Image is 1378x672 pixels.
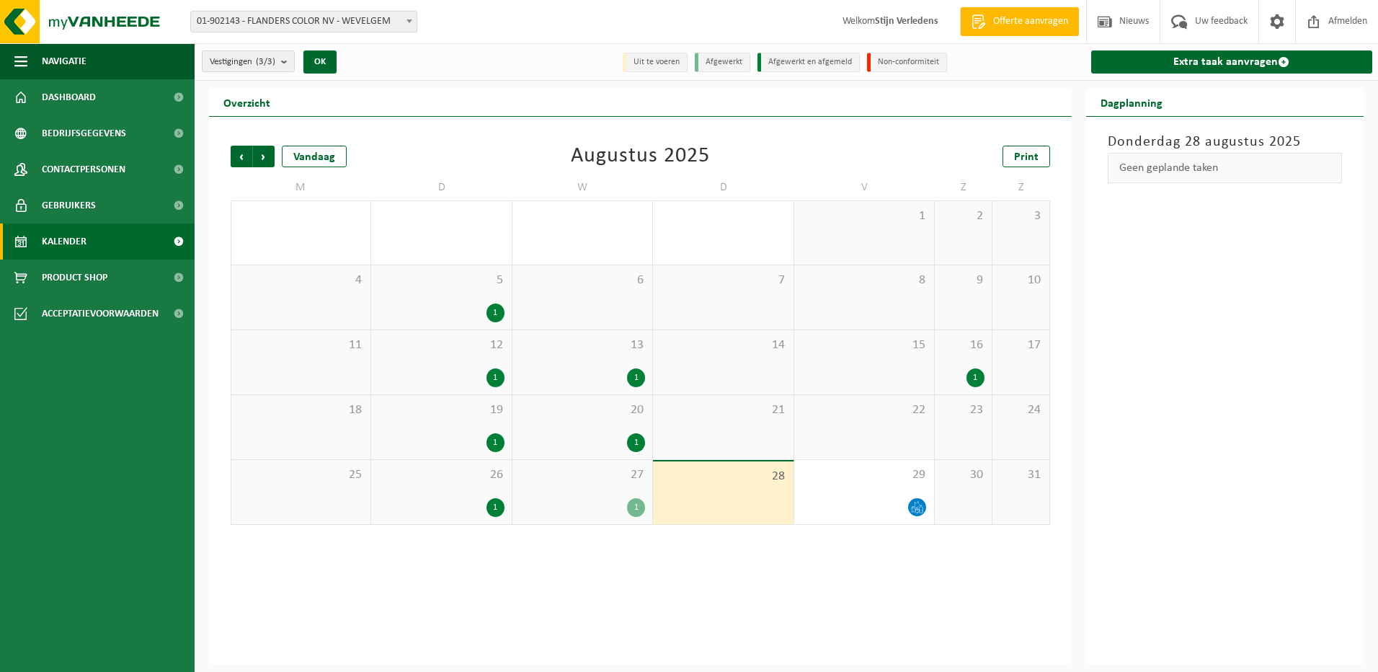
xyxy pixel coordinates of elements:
[486,368,504,387] div: 1
[942,208,984,224] span: 2
[1086,88,1177,116] h2: Dagplanning
[992,174,1050,200] td: Z
[239,337,363,353] span: 11
[42,187,96,224] span: Gebruikers
[935,174,992,200] td: Z
[875,16,938,27] strong: Stijn Verledens
[942,273,984,288] span: 9
[660,337,786,353] span: 14
[1091,50,1373,74] a: Extra taak aanvragen
[794,174,935,200] td: V
[371,174,512,200] td: D
[1000,208,1042,224] span: 3
[190,11,417,32] span: 01-902143 - FLANDERS COLOR NV - WEVELGEM
[801,273,927,288] span: 8
[231,174,371,200] td: M
[867,53,947,72] li: Non-conformiteit
[1000,337,1042,353] span: 17
[486,304,504,322] div: 1
[42,296,159,332] span: Acceptatievoorwaarden
[239,402,363,418] span: 18
[1108,153,1343,183] div: Geen geplande taken
[627,368,645,387] div: 1
[42,224,86,260] span: Kalender
[801,467,927,483] span: 29
[660,469,786,485] span: 28
[42,115,126,151] span: Bedrijfsgegevens
[627,498,645,517] div: 1
[256,57,275,66] count: (3/3)
[378,402,504,418] span: 19
[282,146,347,167] div: Vandaag
[990,14,1072,29] span: Offerte aanvragen
[191,12,417,32] span: 01-902143 - FLANDERS COLOR NV - WEVELGEM
[253,146,275,167] span: Volgende
[653,174,794,200] td: D
[378,467,504,483] span: 26
[378,337,504,353] span: 12
[942,467,984,483] span: 30
[486,433,504,452] div: 1
[571,146,710,167] div: Augustus 2025
[942,337,984,353] span: 16
[1108,131,1343,153] h3: Donderdag 28 augustus 2025
[1003,146,1050,167] a: Print
[966,368,984,387] div: 1
[231,146,252,167] span: Vorige
[695,53,750,72] li: Afgewerkt
[520,467,645,483] span: 27
[486,498,504,517] div: 1
[801,337,927,353] span: 15
[623,53,688,72] li: Uit te voeren
[942,402,984,418] span: 23
[757,53,860,72] li: Afgewerkt en afgemeld
[520,402,645,418] span: 20
[960,7,1079,36] a: Offerte aanvragen
[202,50,295,72] button: Vestigingen(3/3)
[1000,467,1042,483] span: 31
[239,273,363,288] span: 4
[1000,273,1042,288] span: 10
[239,467,363,483] span: 25
[42,43,86,79] span: Navigatie
[42,260,107,296] span: Product Shop
[627,433,645,452] div: 1
[660,402,786,418] span: 21
[801,208,927,224] span: 1
[520,337,645,353] span: 13
[512,174,653,200] td: W
[1014,151,1039,163] span: Print
[378,273,504,288] span: 5
[1000,402,1042,418] span: 24
[660,273,786,288] span: 7
[42,79,96,115] span: Dashboard
[520,273,645,288] span: 6
[801,402,927,418] span: 22
[210,51,275,73] span: Vestigingen
[42,151,125,187] span: Contactpersonen
[303,50,337,74] button: OK
[209,88,285,116] h2: Overzicht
